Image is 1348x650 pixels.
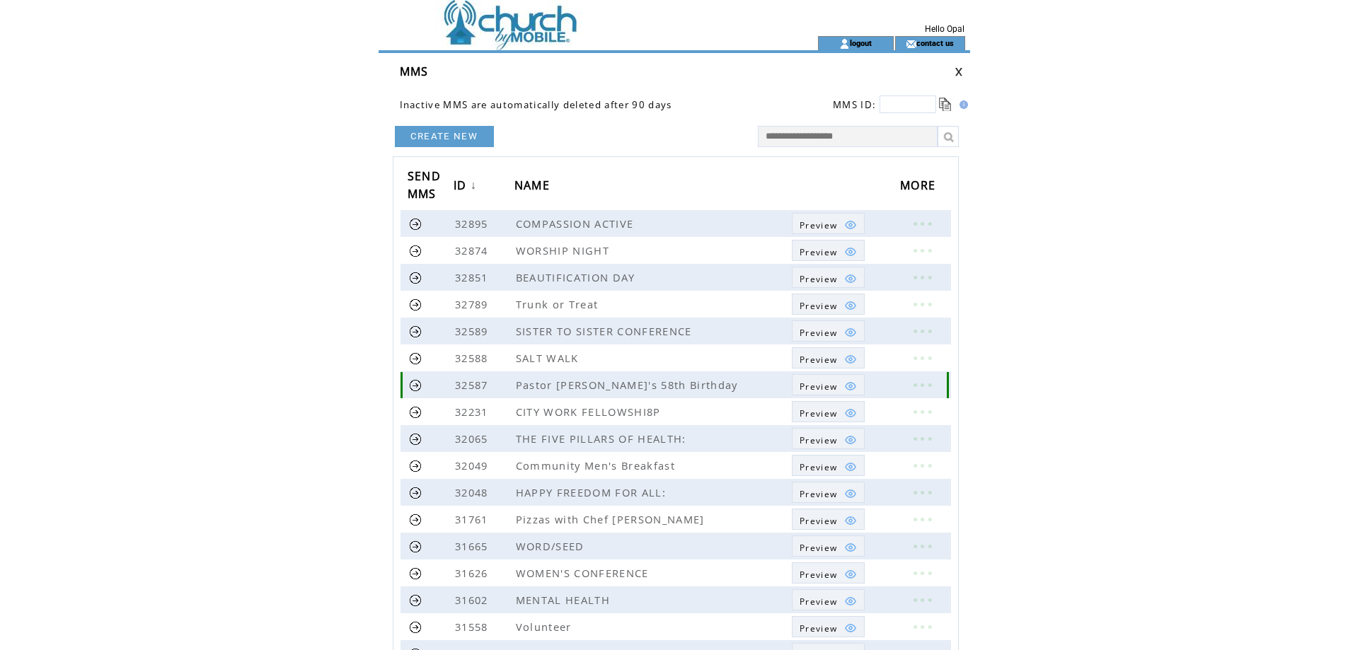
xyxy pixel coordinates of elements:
span: 32851 [455,270,492,284]
a: Preview [792,401,865,422]
span: 31626 [455,566,492,580]
span: Show MMS preview [800,300,837,312]
span: ID [454,174,471,200]
span: Show MMS preview [800,273,837,285]
span: Hello Opal [925,24,964,34]
span: HAPPY FREEDOM FOR ALL: [516,485,669,499]
a: Preview [792,509,865,530]
span: Show MMS preview [800,434,837,446]
img: eye.png [844,326,857,339]
span: Show MMS preview [800,488,837,500]
a: Preview [792,535,865,557]
a: contact us [916,38,954,47]
img: eye.png [844,622,857,634]
a: Preview [792,589,865,610]
span: Show MMS preview [800,219,837,231]
span: Show MMS preview [800,542,837,554]
span: Show MMS preview [800,461,837,473]
a: Preview [792,294,865,315]
img: eye.png [844,541,857,554]
span: MORE [900,174,939,200]
span: 31761 [455,512,492,526]
span: SISTER TO SISTER CONFERENCE [516,324,696,338]
span: 32065 [455,431,492,446]
span: MENTAL HEALTH [516,593,613,607]
img: contact_us_icon.gif [906,38,916,50]
a: Preview [792,347,865,368]
img: eye.png [844,434,857,446]
span: Pizzas with Chef [PERSON_NAME] [516,512,708,526]
img: eye.png [844,353,857,366]
span: CITY WORK FELLOWSHI8P [516,405,664,419]
span: NAME [514,174,553,200]
span: 32048 [455,485,492,499]
img: eye.png [844,272,857,285]
span: 31558 [455,620,492,634]
img: eye.png [844,568,857,581]
span: Volunteer [516,620,575,634]
span: Show MMS preview [800,407,837,419]
span: 32231 [455,405,492,419]
span: 32587 [455,378,492,392]
img: eye.png [844,299,857,312]
a: CREATE NEW [395,126,494,147]
span: COMPASSION ACTIVE [516,216,638,231]
span: THE FIVE PILLARS OF HEALTH: [516,431,690,446]
span: Show MMS preview [800,246,837,258]
span: Show MMS preview [800,354,837,366]
span: Show MMS preview [800,622,837,634]
a: Preview [792,428,865,449]
span: 32588 [455,351,492,365]
span: 32589 [455,324,492,338]
span: BEAUTIFICATION DAY [516,270,639,284]
span: WORSHIP NIGHT [516,243,613,257]
span: SEND MMS [408,165,441,209]
a: Preview [792,482,865,503]
span: 31602 [455,593,492,607]
span: MMS [400,64,429,79]
span: 32895 [455,216,492,231]
a: Preview [792,267,865,288]
a: Preview [792,562,865,584]
img: eye.png [844,514,857,527]
img: eye.png [844,460,857,473]
a: NAME [514,173,557,199]
span: WORD/SEED [516,539,588,553]
span: Show MMS preview [800,327,837,339]
span: Pastor [PERSON_NAME]'s 58th Birthday [516,378,742,392]
span: 32049 [455,458,492,472]
img: eye.png [844,380,857,393]
span: 32789 [455,297,492,311]
a: Preview [792,320,865,342]
img: eye.png [844,245,857,258]
a: Preview [792,213,865,234]
a: Preview [792,374,865,395]
span: Show MMS preview [800,381,837,393]
a: Preview [792,240,865,261]
a: ID↓ [454,173,480,199]
span: MMS ID: [833,98,876,111]
span: Show MMS preview [800,515,837,527]
span: SALT WALK [516,351,582,365]
img: eye.png [844,595,857,608]
span: Community Men's Breakfast [516,458,679,472]
img: eye.png [844,487,857,500]
a: logout [850,38,872,47]
span: Inactive MMS are automatically deleted after 90 days [400,98,672,111]
a: Preview [792,616,865,637]
img: eye.png [844,219,857,231]
img: eye.png [844,407,857,419]
a: Preview [792,455,865,476]
img: help.gif [955,100,968,109]
span: 32874 [455,243,492,257]
img: account_icon.gif [839,38,850,50]
span: Show MMS preview [800,596,837,608]
span: 31665 [455,539,492,553]
span: Show MMS preview [800,569,837,581]
span: WOMEN'S CONFERENCE [516,566,652,580]
span: Trunk or Treat [516,297,602,311]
